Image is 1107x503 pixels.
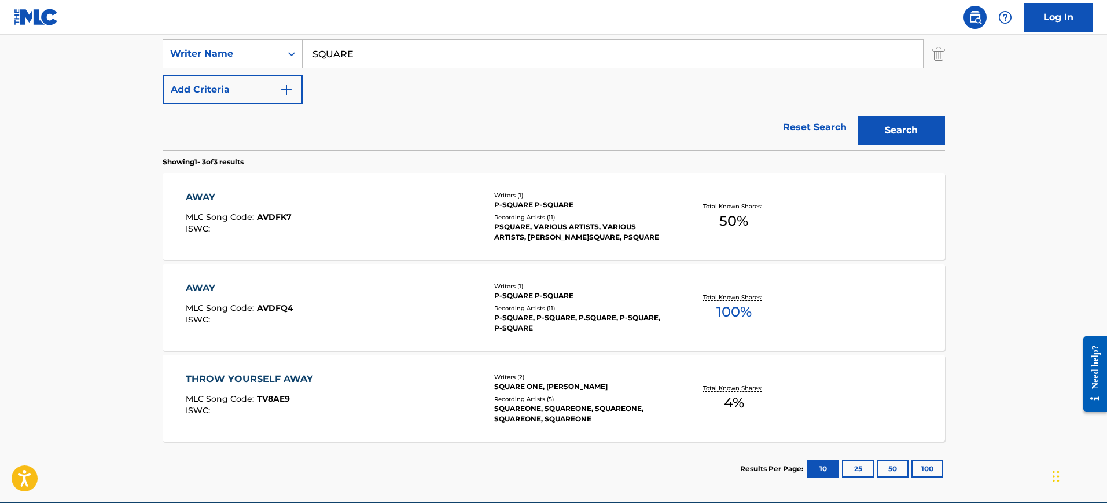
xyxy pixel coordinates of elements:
div: P-SQUARE P-SQUARE [494,200,669,210]
span: ISWC : [186,314,213,325]
button: 10 [807,460,839,478]
div: Recording Artists ( 11 ) [494,213,669,222]
a: THROW YOURSELF AWAYMLC Song Code:TV8AE9ISWC:Writers (2)SQUARE ONE, [PERSON_NAME]Recording Artists... [163,355,945,442]
iframe: Chat Widget [1049,447,1107,503]
div: AWAY [186,190,292,204]
div: SQUARE ONE, [PERSON_NAME] [494,381,669,392]
span: AVDFK7 [257,212,292,222]
div: P-SQUARE, P-SQUARE, P.SQUARE, P-SQUARE, P-SQUARE [494,313,669,333]
div: P-SQUARE P-SQUARE [494,291,669,301]
div: Help [994,6,1017,29]
button: 50 [877,460,909,478]
span: MLC Song Code : [186,303,257,313]
img: 9d2ae6d4665cec9f34b9.svg [279,83,293,97]
a: AWAYMLC Song Code:AVDFQ4ISWC:Writers (1)P-SQUARE P-SQUARERecording Artists (11)P-SQUARE, P-SQUARE... [163,264,945,351]
img: help [998,10,1012,24]
a: Log In [1024,3,1093,32]
div: Drag [1053,459,1060,494]
div: Writers ( 2 ) [494,373,669,381]
div: PSQUARE, VARIOUS ARTISTS, VARIOUS ARTISTS, [PERSON_NAME]SQUARE, PSQUARE [494,222,669,243]
img: MLC Logo [14,9,58,25]
p: Showing 1 - 3 of 3 results [163,157,244,167]
div: SQUAREONE, SQUAREONE, SQUAREONE, SQUAREONE, SQUAREONE [494,403,669,424]
div: AWAY [186,281,293,295]
p: Total Known Shares: [703,202,765,211]
p: Results Per Page: [740,464,806,474]
span: ISWC : [186,223,213,234]
div: Recording Artists ( 5 ) [494,395,669,403]
span: AVDFQ4 [257,303,293,313]
button: Search [858,116,945,145]
span: 100 % [716,302,752,322]
iframe: Resource Center [1075,328,1107,421]
span: MLC Song Code : [186,212,257,222]
img: search [968,10,982,24]
form: Search Form [163,3,945,150]
p: Total Known Shares: [703,293,765,302]
span: ISWC : [186,405,213,416]
div: Writer Name [170,47,274,61]
a: AWAYMLC Song Code:AVDFK7ISWC:Writers (1)P-SQUARE P-SQUARERecording Artists (11)PSQUARE, VARIOUS A... [163,173,945,260]
span: 50 % [719,211,748,232]
button: 100 [911,460,943,478]
span: MLC Song Code : [186,394,257,404]
button: Add Criteria [163,75,303,104]
div: Writers ( 1 ) [494,191,669,200]
span: 4 % [724,392,744,413]
div: THROW YOURSELF AWAY [186,372,319,386]
p: Total Known Shares: [703,384,765,392]
a: Reset Search [777,115,852,140]
button: 25 [842,460,874,478]
div: Writers ( 1 ) [494,282,669,291]
span: TV8AE9 [257,394,290,404]
img: Delete Criterion [932,39,945,68]
a: Public Search [963,6,987,29]
div: Recording Artists ( 11 ) [494,304,669,313]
